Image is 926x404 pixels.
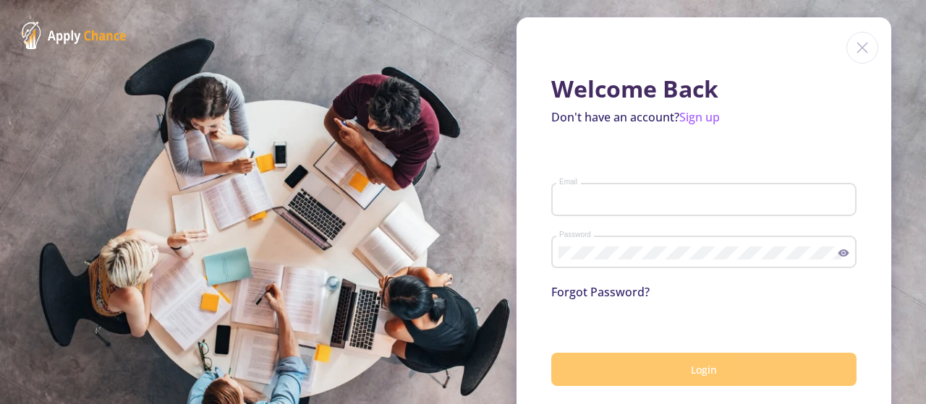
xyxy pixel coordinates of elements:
[22,22,127,49] img: ApplyChance Logo
[551,353,857,387] button: Login
[551,108,857,126] p: Don't have an account?
[846,32,878,64] img: close icon
[679,109,720,125] a: Sign up
[551,75,857,103] h1: Welcome Back
[691,363,717,377] span: Login
[551,284,650,300] a: Forgot Password?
